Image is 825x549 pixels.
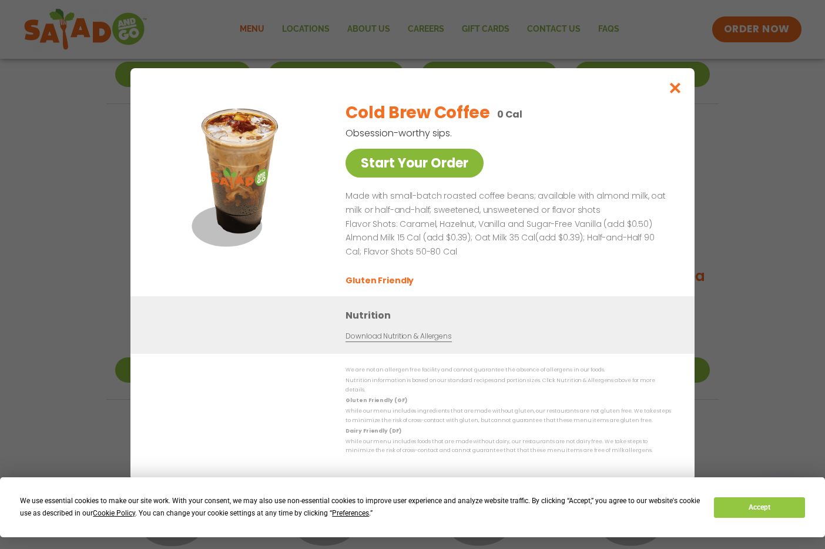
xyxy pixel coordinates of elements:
p: Almond Milk 15 Cal (add $0.39); Oat Milk 35 Cal(add $0.39); Half-and-Half 90 Cal; Flavor Shots 50... [346,232,666,260]
p: Made with small-batch roasted coffee beans; available with almond milk, oat milk or half-and-half... [346,189,666,217]
p: 0 Cal [497,107,522,122]
p: Obsession-worthy sips. [346,126,610,140]
button: Accept [714,497,804,518]
p: Flavor Shots: Caramel, Hazelnut, Vanilla and Sugar-Free Vanilla (add $0.50) [346,217,666,232]
p: While our menu includes foods that are made without dairy, our restaurants are not dairy free. We... [346,437,671,456]
span: Preferences [332,509,369,517]
img: Featured product photo for Cold Brew Coffee [157,92,321,256]
h3: Nutrition [346,308,677,323]
strong: Gluten Friendly (GF) [346,397,407,404]
p: While our menu includes ingredients that are made without gluten, our restaurants are not gluten ... [346,407,671,425]
h2: Cold Brew Coffee [346,101,490,125]
a: Download Nutrition & Allergens [346,331,451,342]
li: Gluten Friendly [346,274,415,287]
div: We use essential cookies to make our site work. With your consent, we may also use non-essential ... [20,495,700,520]
span: Cookie Policy [93,509,135,517]
p: We are not an allergen free facility and cannot guarantee the absence of allergens in our foods. [346,366,671,374]
p: Nutrition information is based on our standard recipes and portion sizes. Click Nutrition & Aller... [346,376,671,394]
button: Close modal [656,68,695,108]
strong: Dairy Friendly (DF) [346,427,401,434]
a: Start Your Order [346,149,484,178]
